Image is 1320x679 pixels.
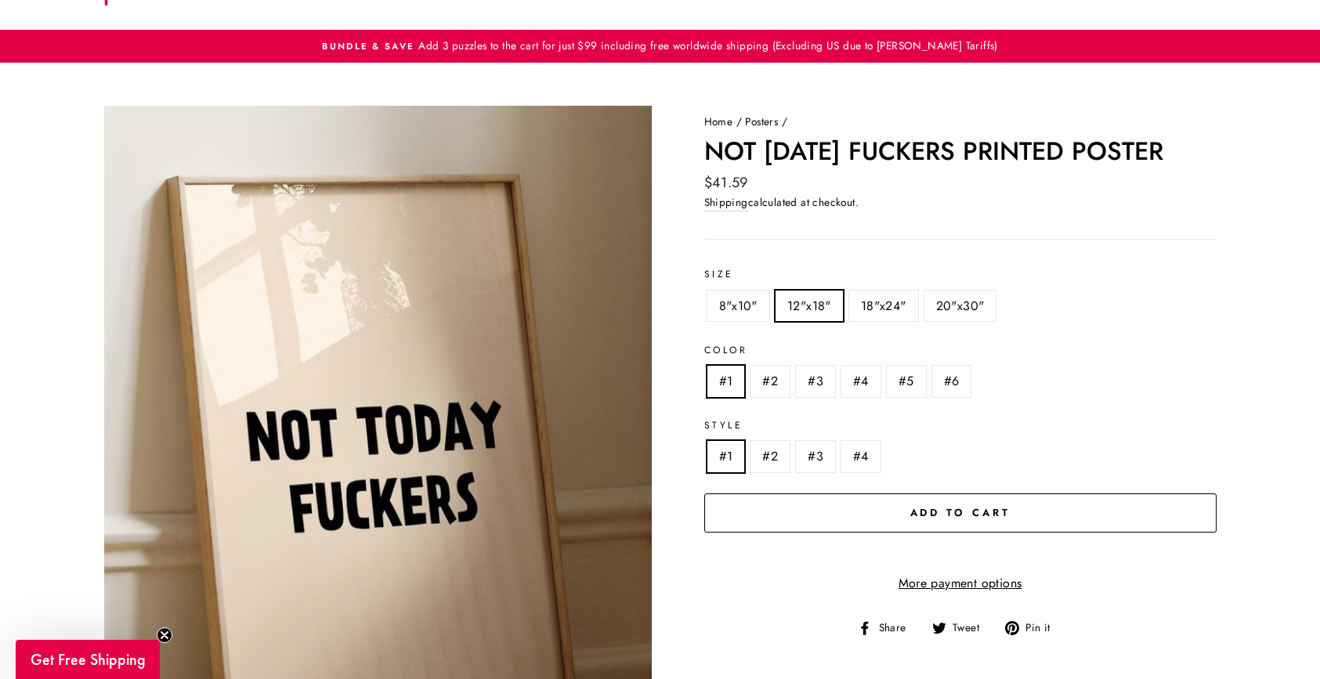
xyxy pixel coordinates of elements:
label: #4 [841,441,881,472]
a: Home [704,114,733,129]
h1: Not [DATE] Fuckers Printed Poster [704,139,1217,164]
label: 12"x18" [776,291,843,322]
span: Bundle & Save [322,40,414,52]
button: Add to cart [704,493,1217,533]
label: Size [704,267,1217,282]
label: Style [704,418,1217,433]
label: #2 [750,441,790,472]
a: Shipping [704,194,748,212]
span: / [736,114,742,129]
label: #2 [750,366,790,397]
span: Share [877,619,918,637]
label: Color [704,343,1217,358]
div: Get Free ShippingClose teaser [16,640,160,679]
label: #5 [887,366,926,397]
label: 8"x10" [707,291,769,322]
a: More payment options [704,573,1217,594]
nav: breadcrumbs [704,114,1217,131]
label: #6 [932,366,971,397]
label: #3 [796,366,835,397]
label: #1 [707,441,745,472]
span: $41.59 [704,172,748,193]
span: / [782,114,787,129]
span: Add to cart [910,505,1011,520]
label: 20"x30" [924,291,996,322]
label: #1 [707,366,745,397]
label: 18"x24" [849,291,918,322]
span: Pin it [1023,619,1061,637]
label: #4 [841,366,881,397]
label: #3 [796,441,835,472]
div: calculated at checkout. [704,194,1217,212]
a: Bundle & SaveAdd 3 puzzles to the cart for just $99 including free worldwide shipping (Excluding ... [108,38,1213,55]
button: Close teaser [157,627,172,643]
span: Get Free Shipping [31,649,146,670]
a: Posters [745,114,778,129]
span: Tweet [950,619,991,637]
span: Add 3 puzzles to the cart for just $99 including free worldwide shipping (Excluding US due to [PE... [414,38,997,53]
